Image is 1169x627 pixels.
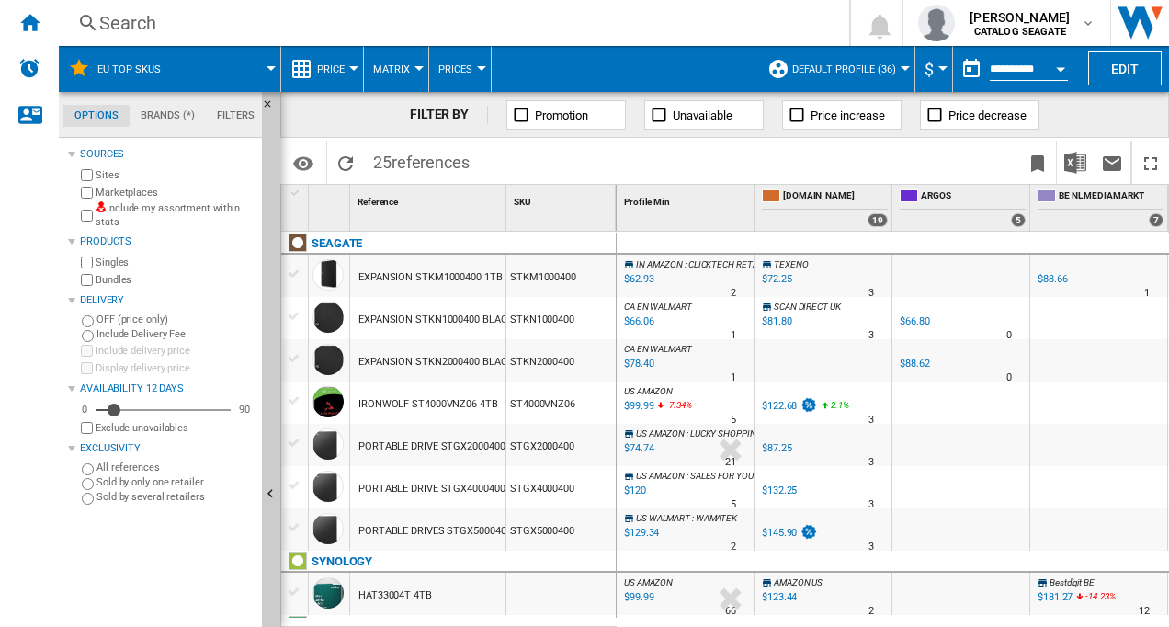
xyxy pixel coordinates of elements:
[80,147,255,162] div: Sources
[80,441,255,456] div: Exclusivity
[410,106,488,124] div: FILTER BY
[81,187,93,199] input: Marketplaces
[514,197,531,207] span: SKU
[1059,189,1163,205] span: BE NL MEDIAMARKT
[290,46,354,92] div: Price
[354,185,505,213] div: Reference Sort None
[1144,284,1150,302] div: Delivery Time : 1 day
[97,63,161,75] span: EU TOP SKUs
[506,255,616,297] div: STKM1000400
[312,185,349,213] div: Sort None
[96,401,231,419] md-slider: Availability
[685,259,817,269] span: : CLICKTECH RETAIL PRIVATE LTD
[354,185,505,213] div: Sort None
[759,270,791,289] div: $72.25
[99,10,801,36] div: Search
[762,273,791,285] div: $72.25
[666,400,686,410] span: -7.34
[80,293,255,308] div: Delivery
[506,508,616,551] div: STGX5000400
[1057,141,1094,184] button: Download in Excel
[312,233,362,255] div: Click to filter on that brand
[759,397,818,416] div: $122.68
[358,383,498,426] div: IRONWOLF ST4000VNZ06 4TB
[762,591,797,603] div: $123.44
[285,146,322,179] button: Options
[358,426,559,468] div: PORTABLE DRIVE STGX2000400 BLACK 2TB
[915,46,953,92] md-menu: Currency
[792,63,896,75] span: Default profile (36)
[82,463,94,475] input: All references
[868,213,888,227] div: 19 offers sold by AMAZON.CO.UK
[921,189,1026,205] span: ARGOS
[762,484,797,496] div: $132.25
[81,422,93,434] input: Display delivery price
[621,524,659,542] div: Last updated : Wednesday, 17 September 2025 14:34
[624,197,670,207] span: Profile Min
[1011,213,1026,227] div: 5 offers sold by ARGOS
[897,355,929,373] div: $88.62
[918,5,955,41] img: profile.jpg
[868,284,874,302] div: Delivery Time : 3 days
[970,8,1070,27] span: [PERSON_NAME]
[948,108,1027,122] span: Price decrease
[621,588,653,607] div: Last updated : Wednesday, 17 September 2025 16:44
[82,478,94,490] input: Sold by only one retailer
[759,588,797,607] div: $123.44
[63,105,130,127] md-tab-item: Options
[358,256,503,299] div: EXPANSION STKM1000400 1TB
[1064,152,1086,174] img: excel-24x24.png
[1006,326,1012,345] div: Delivery Time : 0 day
[506,100,626,130] button: Promotion
[800,524,818,540] img: promotionV3.png
[96,256,255,269] label: Singles
[510,185,616,213] div: SKU Sort None
[82,330,94,342] input: Include Delivery Fee
[774,302,841,312] span: SCAN DIRECT UK
[624,344,692,354] span: CA EN WALMART
[731,284,736,302] div: Delivery Time : 2 days
[1088,51,1162,85] button: Edit
[925,46,943,92] button: $
[692,513,737,523] span: : WAMATEK
[1094,141,1130,184] button: Send this report by email
[731,326,736,345] div: Delivery Time : 1 day
[1084,588,1095,610] i: %
[506,424,616,466] div: STGX2000400
[731,411,736,429] div: Delivery Time : 5 days
[731,369,736,387] div: Delivery Time : 1 day
[358,575,432,617] div: HAT33004T 4TB
[1035,588,1073,607] div: $181.27
[1035,270,1067,289] div: $88.66
[900,358,929,370] div: $88.62
[731,538,736,556] div: Delivery Time : 2 days
[81,169,93,181] input: Sites
[868,326,874,345] div: Delivery Time : 3 days
[621,270,653,289] div: Last updated : Thursday, 18 September 2025 01:03
[782,100,902,130] button: Price increase
[767,46,905,92] div: Default profile (36)
[535,108,588,122] span: Promotion
[96,273,255,287] label: Bundles
[868,496,874,514] div: Delivery Time : 3 days
[758,185,891,231] div: [DOMAIN_NAME] 19 offers sold by AMAZON.CO.UK
[783,189,888,205] span: [DOMAIN_NAME]
[96,490,255,504] label: Sold by several retailers
[621,397,653,416] div: Last updated : Wednesday, 17 September 2025 16:36
[687,471,754,481] span: : SALES FOR YOU
[974,26,1066,38] b: CATALOG SEAGATE
[953,51,990,87] button: md-calendar
[759,439,791,458] div: $87.25
[358,299,534,341] div: EXPANSION STKN1000400 BLACK 1TB
[620,185,754,213] div: Sort None
[358,468,559,510] div: PORTABLE DRIVE STGX4000400 BLACK 4TB
[620,185,754,213] div: Profile Min Sort None
[868,602,874,621] div: Delivery Time : 2 days
[358,510,565,553] div: PORTABLE DRIVES STGX5000400 BLACK 5TB
[373,63,410,75] span: Matrix
[1132,141,1169,184] button: Maximize
[358,341,534,383] div: EXPANSION STKN2000400 BLACK 2TB
[636,259,683,269] span: IN AMAZON
[317,63,345,75] span: Price
[82,315,94,327] input: OFF (price only)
